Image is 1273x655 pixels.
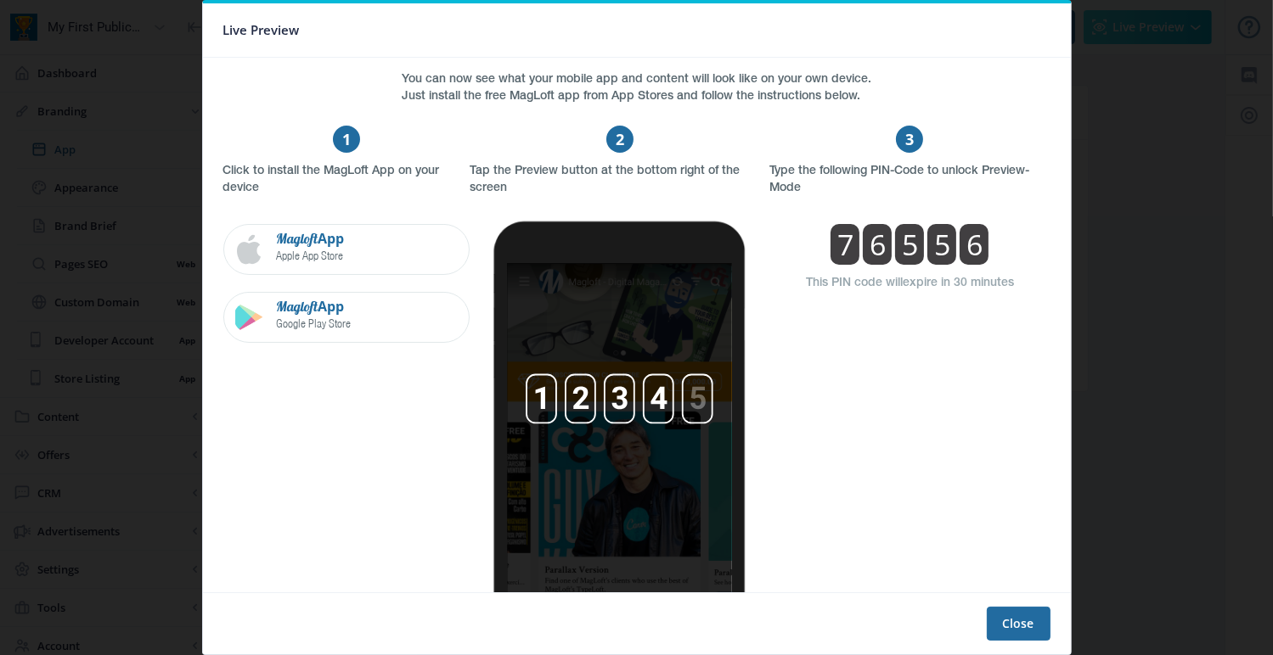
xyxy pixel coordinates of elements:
[402,71,871,105] p: You can now see what your mobile app and content will look like on your own device. Just install ...
[831,224,859,265] div: 7
[896,126,923,153] span: 3
[895,224,924,265] div: 5
[927,224,956,265] div: 5
[277,230,345,247] div: App
[277,230,318,247] span: Magloft
[863,224,892,265] div: 6
[769,163,1050,197] p: Type the following PIN-Code to unlock Preview-Mode
[277,298,318,315] span: Magloft
[987,607,1051,641] button: Close
[277,298,352,315] div: App
[903,277,1014,288] span: expire in 30 minutes
[228,228,270,271] img: apple.png
[606,126,634,153] span: 2
[806,275,1014,292] p: This PIN code will
[277,247,345,264] div: Apple App Store
[223,17,300,43] span: Live Preview
[223,224,470,275] a: MagloftAppApple App Store
[470,163,769,197] p: Tap the Preview button at the bottom right of the screen
[333,126,360,153] span: 1
[277,315,352,332] div: Google Play Store
[223,163,470,197] p: Click to install the MagLoft App on your device
[223,292,470,343] a: MagloftAppGoogle Play Store
[960,224,989,265] div: 6
[228,296,270,339] img: google-play.png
